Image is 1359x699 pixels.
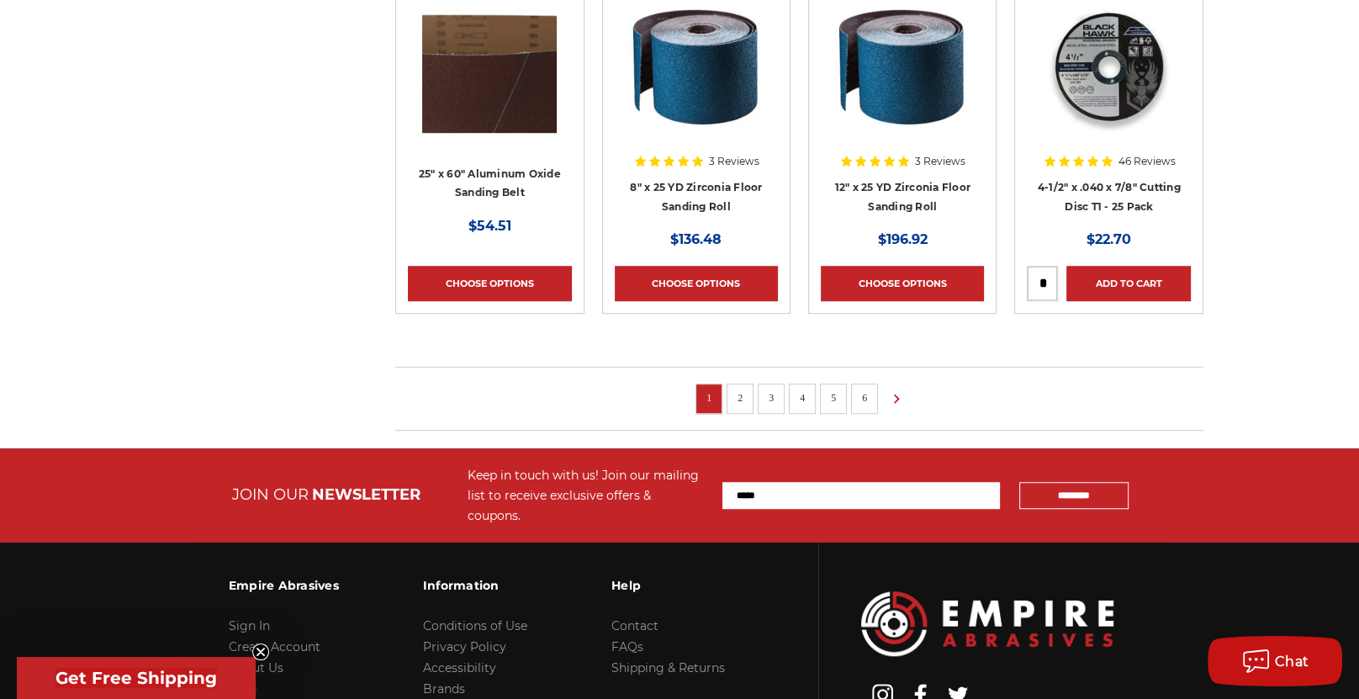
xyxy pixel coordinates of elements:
span: $196.92 [878,231,928,247]
a: Contact [611,618,658,633]
a: About Us [229,660,283,675]
span: $22.70 [1087,231,1131,247]
a: FAQs [611,639,643,654]
span: Chat [1275,654,1309,670]
a: 6 [856,389,873,407]
a: 12" x 25 YD Zirconia Floor Sanding Roll [835,181,971,213]
img: Empire Abrasives Logo Image [861,591,1113,656]
a: 8" x 25 YD Zirconia Floor Sanding Roll [630,181,762,213]
span: 46 Reviews [1118,156,1176,167]
h3: Information [423,568,527,603]
a: 2 [732,389,748,407]
a: Sign In [229,618,270,633]
a: Add to Cart [1066,266,1190,301]
a: Brands [423,681,465,696]
button: Chat [1208,636,1342,686]
a: 5 [825,389,842,407]
a: Choose Options [821,266,984,301]
a: Accessibility [423,660,496,675]
span: 3 Reviews [915,156,965,167]
span: $54.51 [468,218,511,234]
span: 3 Reviews [709,156,759,167]
a: Privacy Policy [423,639,506,654]
span: $136.48 [670,231,722,247]
a: 1 [701,389,717,407]
div: Get Free ShippingClose teaser [17,657,256,699]
a: Create Account [229,639,320,654]
a: Choose Options [408,266,571,301]
a: 3 [763,389,780,407]
a: Choose Options [615,266,778,301]
a: 25" x 60" Aluminum Oxide Sanding Belt [419,167,561,199]
h3: Empire Abrasives [229,568,339,603]
span: JOIN OUR [232,485,309,504]
span: Get Free Shipping [56,668,217,688]
h3: Help [611,568,725,603]
a: Conditions of Use [423,618,527,633]
a: 4-1/2" x .040 x 7/8" Cutting Disc T1 - 25 Pack [1038,181,1181,213]
div: Keep in touch with us! Join our mailing list to receive exclusive offers & coupons. [468,465,706,526]
button: Close teaser [252,643,269,660]
a: 4 [794,389,811,407]
span: NEWSLETTER [312,485,420,504]
a: Shipping & Returns [611,660,725,675]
